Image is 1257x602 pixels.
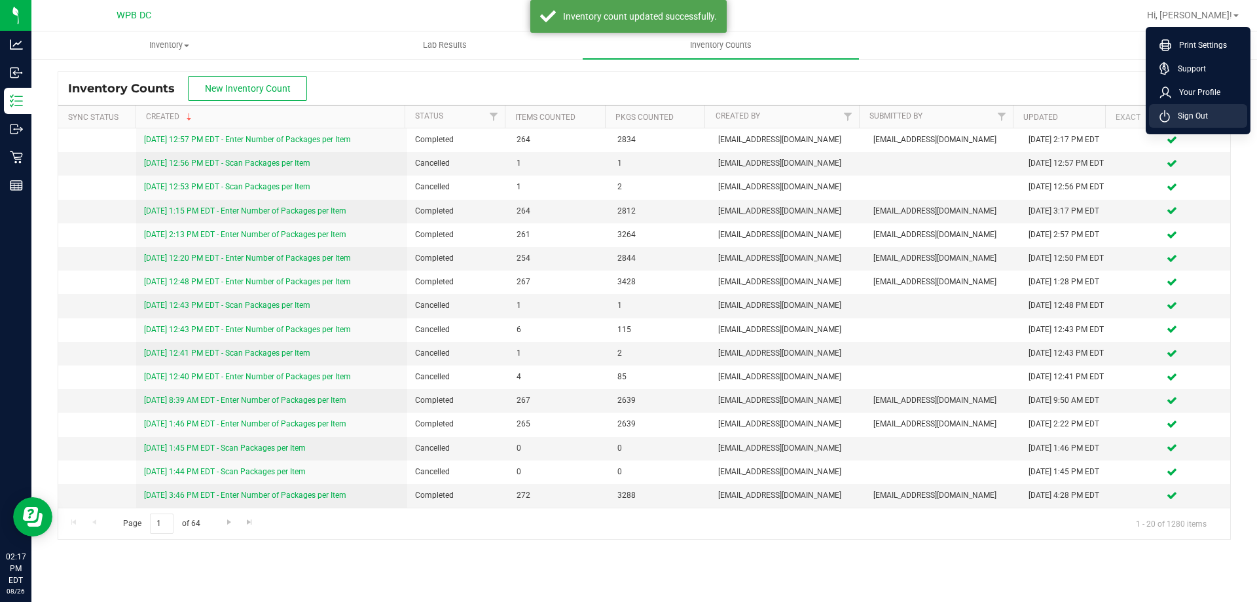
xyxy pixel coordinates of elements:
div: [DATE] 12:43 PM EDT [1029,324,1106,336]
span: [EMAIL_ADDRESS][DOMAIN_NAME] [873,134,1013,146]
span: 3428 [617,276,702,288]
span: Cancelled [415,157,500,170]
span: New Inventory Count [205,83,291,94]
span: Cancelled [415,466,500,478]
div: [DATE] 1:28 PM EDT [1029,276,1106,288]
span: 272 [517,489,602,502]
span: 0 [617,466,702,478]
a: Sync Status [68,113,118,122]
a: [DATE] 12:41 PM EDT - Scan Packages per Item [144,348,310,358]
a: Status [415,111,443,121]
span: 0 [517,442,602,455]
div: [DATE] 2:22 PM EDT [1029,418,1106,430]
span: Cancelled [415,442,500,455]
span: 4 [517,371,602,383]
span: Cancelled [415,347,500,360]
a: Filter [483,105,505,128]
div: [DATE] 12:57 PM EDT [1029,157,1106,170]
span: Hi, [PERSON_NAME]! [1147,10,1232,20]
inline-svg: Retail [10,151,23,164]
span: 1 [517,181,602,193]
a: Lab Results [307,31,583,59]
div: [DATE] 3:17 PM EDT [1029,205,1106,217]
iframe: Resource center [13,497,52,536]
div: [DATE] 12:50 PM EDT [1029,252,1106,265]
span: Print Settings [1171,39,1227,52]
span: [EMAIL_ADDRESS][DOMAIN_NAME] [718,324,858,336]
a: Created By [716,111,760,121]
span: Completed [415,229,500,241]
span: 3264 [617,229,702,241]
input: 1 [150,514,173,534]
span: 6 [517,324,602,336]
span: [EMAIL_ADDRESS][DOMAIN_NAME] [718,229,858,241]
a: [DATE] 12:53 PM EDT - Scan Packages per Item [144,182,310,191]
span: Completed [415,418,500,430]
inline-svg: Outbound [10,122,23,136]
a: [DATE] 8:39 AM EDT - Enter Number of Packages per Item [144,396,346,405]
li: Sign Out [1149,104,1247,128]
span: [EMAIL_ADDRESS][DOMAIN_NAME] [718,466,858,478]
span: 1 [517,299,602,312]
span: [EMAIL_ADDRESS][DOMAIN_NAME] [718,299,858,312]
span: Inventory [32,39,306,51]
span: 1 [617,299,702,312]
a: Created [146,112,194,121]
span: 1 - 20 of 1280 items [1125,514,1217,533]
span: 264 [517,205,602,217]
span: Your Profile [1171,86,1220,99]
inline-svg: Analytics [10,38,23,51]
span: 1 [517,157,602,170]
span: Inventory Counts [68,81,188,96]
span: 2639 [617,394,702,407]
span: [EMAIL_ADDRESS][DOMAIN_NAME] [718,181,858,193]
span: Completed [415,134,500,146]
span: 2812 [617,205,702,217]
span: [EMAIL_ADDRESS][DOMAIN_NAME] [718,134,858,146]
div: Inventory count updated successfully. [563,10,717,23]
span: Cancelled [415,299,500,312]
span: Completed [415,252,500,265]
span: [EMAIL_ADDRESS][DOMAIN_NAME] [718,205,858,217]
a: Updated [1023,113,1058,122]
a: [DATE] 12:48 PM EDT - Enter Number of Packages per Item [144,277,351,286]
span: Cancelled [415,181,500,193]
span: 2 [617,347,702,360]
span: 1 [517,347,602,360]
span: 254 [517,252,602,265]
a: [DATE] 1:44 PM EDT - Scan Packages per Item [144,467,306,476]
span: [EMAIL_ADDRESS][DOMAIN_NAME] [718,276,858,288]
span: 267 [517,394,602,407]
a: Go to the last page [240,514,259,531]
span: 115 [617,324,702,336]
a: Submitted By [869,111,922,121]
span: Support [1170,62,1206,75]
span: 85 [617,371,702,383]
span: [EMAIL_ADDRESS][DOMAIN_NAME] [718,442,858,455]
a: Filter [837,105,858,128]
span: [EMAIL_ADDRESS][DOMAIN_NAME] [873,394,1013,407]
span: 2834 [617,134,702,146]
span: 0 [617,442,702,455]
span: [EMAIL_ADDRESS][DOMAIN_NAME] [873,229,1013,241]
span: 0 [517,466,602,478]
span: Completed [415,489,500,502]
span: Cancelled [415,371,500,383]
span: Completed [415,276,500,288]
span: Lab Results [405,39,484,51]
span: [EMAIL_ADDRESS][DOMAIN_NAME] [718,157,858,170]
span: 1 [617,157,702,170]
span: 261 [517,229,602,241]
a: Pkgs Counted [615,113,674,122]
a: [DATE] 1:45 PM EDT - Scan Packages per Item [144,443,306,453]
span: Sign Out [1170,109,1208,122]
div: [DATE] 12:56 PM EDT [1029,181,1106,193]
span: 2844 [617,252,702,265]
a: [DATE] 2:13 PM EDT - Enter Number of Packages per Item [144,230,346,239]
a: Inventory [31,31,307,59]
span: WPB DC [117,10,151,21]
span: 264 [517,134,602,146]
p: 08/26 [6,586,26,596]
a: [DATE] 1:15 PM EDT - Enter Number of Packages per Item [144,206,346,216]
span: 3288 [617,489,702,502]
